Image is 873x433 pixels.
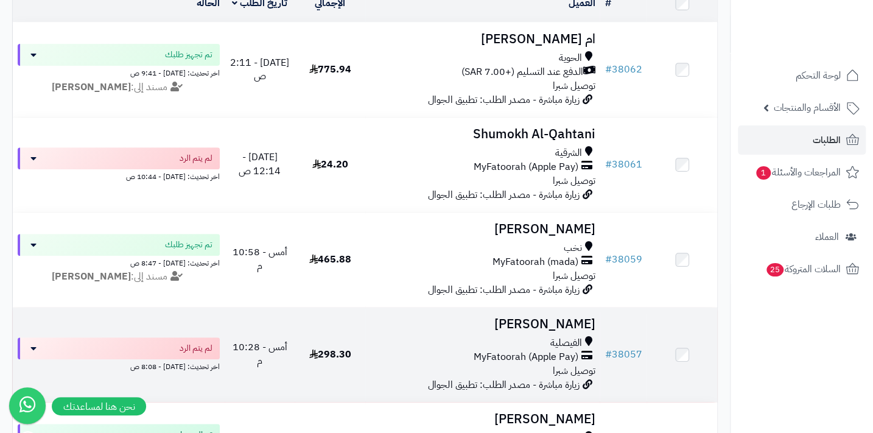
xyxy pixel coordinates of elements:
[9,80,229,94] div: مسند إلى:
[605,252,611,267] span: #
[230,55,289,84] span: [DATE] - 2:11 ص
[563,241,581,255] span: نخب
[774,99,841,116] span: الأقسام والمنتجات
[738,125,866,155] a: الطلبات
[180,342,212,354] span: لم يتم الرد
[180,152,212,164] span: لم يتم الرد
[791,196,841,213] span: طلبات الإرجاع
[428,93,579,107] span: زيارة مباشرة - مصدر الطلب: تطبيق الجوال
[605,62,611,77] span: #
[605,347,611,362] span: #
[552,174,595,188] span: توصيل شبرا
[552,364,595,378] span: توصيل شبرا
[428,378,579,392] span: زيارة مباشرة - مصدر الطلب: تطبيق الجوال
[473,350,578,364] span: MyFatoorah (Apple Pay)
[370,222,595,236] h3: [PERSON_NAME]
[370,127,595,141] h3: Shumokh Al-Qahtani
[813,132,841,149] span: الطلبات
[309,62,351,77] span: 775.94
[605,157,611,172] span: #
[18,256,220,269] div: اخر تحديث: [DATE] - 8:47 ص
[473,160,578,174] span: MyFatoorah (Apple Pay)
[52,80,131,94] strong: [PERSON_NAME]
[370,412,595,426] h3: [PERSON_NAME]
[815,228,839,245] span: العملاء
[370,32,595,46] h3: ام [PERSON_NAME]
[738,61,866,90] a: لوحة التحكم
[605,347,642,362] a: #38057
[755,164,841,181] span: المراجعات والأسئلة
[738,190,866,219] a: طلبات الإرجاع
[428,283,579,297] span: زيارة مباشرة - مصدر الطلب: تطبيق الجوال
[738,158,866,187] a: المراجعات والأسئلة1
[233,245,287,273] span: أمس - 10:58 م
[738,255,866,284] a: السلات المتروكة25
[461,65,583,79] span: الدفع عند التسليم (+7.00 SAR)
[558,51,581,65] span: الحوية
[605,62,642,77] a: #38062
[18,359,220,372] div: اخر تحديث: [DATE] - 8:08 ص
[233,340,287,368] span: أمس - 10:28 م
[18,169,220,182] div: اخر تحديث: [DATE] - 10:44 ص
[428,188,579,202] span: زيارة مباشرة - مصدر الطلب: تطبيق الجوال
[605,157,642,172] a: #38061
[766,263,784,276] span: 25
[796,67,841,84] span: لوحة التحكم
[165,239,212,251] span: تم تجهيز طلبك
[312,157,348,172] span: 24.20
[552,269,595,283] span: توصيل شبرا
[790,31,861,57] img: logo-2.png
[756,166,771,180] span: 1
[52,269,131,284] strong: [PERSON_NAME]
[738,222,866,252] a: العملاء
[765,261,841,278] span: السلات المتروكة
[309,347,351,362] span: 298.30
[370,317,595,331] h3: [PERSON_NAME]
[309,252,351,267] span: 465.88
[605,252,642,267] a: #38059
[555,146,581,160] span: الشرقية
[9,270,229,284] div: مسند إلى:
[492,255,578,269] span: MyFatoorah (mada)
[239,150,281,178] span: [DATE] - 12:14 ص
[18,66,220,79] div: اخر تحديث: [DATE] - 9:41 ص
[552,79,595,93] span: توصيل شبرا
[550,336,581,350] span: الفيصلية
[165,49,212,61] span: تم تجهيز طلبك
